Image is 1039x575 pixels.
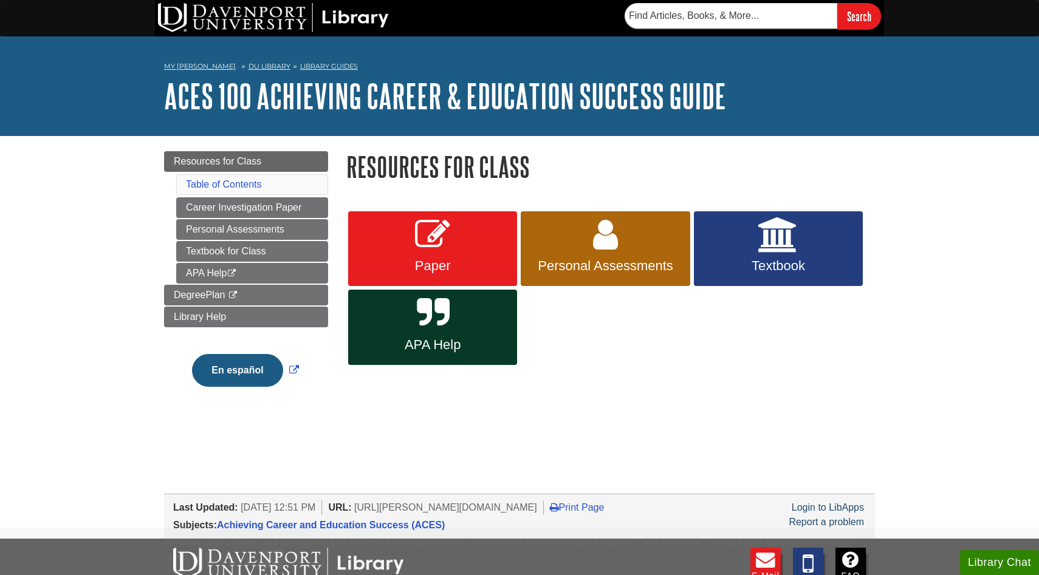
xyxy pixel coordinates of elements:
[176,197,328,218] a: Career Investigation Paper
[158,3,389,32] img: DU Library
[176,219,328,240] a: Personal Assessments
[186,179,262,189] a: Table of Contents
[550,502,605,512] a: Print Page
[174,156,261,166] span: Resources for Class
[176,241,328,262] a: Textbook for Class
[164,285,328,305] a: DegreePlan
[354,502,537,512] span: [URL][PERSON_NAME][DOMAIN_NAME]
[960,550,1039,575] button: Library Chat
[176,263,328,284] a: APA Help
[837,3,881,29] input: Search
[625,3,837,29] input: Find Articles, Books, & More...
[348,290,517,365] a: APA Help
[164,307,328,327] a: Library Help
[550,502,559,512] i: Print Page
[174,290,225,300] span: DegreePlan
[189,365,301,375] a: Link opens in new window
[625,3,881,29] form: Searches DU Library's articles, books, and more
[164,151,328,407] div: Guide Page Menu
[700,535,710,543] sup: TM
[703,258,854,274] span: Textbook
[241,502,315,512] span: [DATE] 12:51 PM
[204,553,252,563] a: Read More
[346,151,875,182] h1: Resources for Class
[530,258,681,274] span: Personal Assessments
[357,337,508,353] span: APA Help
[521,211,690,287] a: Personal Assessments
[164,61,236,72] a: My [PERSON_NAME]
[228,291,238,299] i: This link opens in a new window
[792,502,864,512] a: Login to LibApps
[173,502,238,512] span: Last Updated:
[694,211,863,287] a: Textbook
[164,58,875,78] nav: breadcrumb
[164,77,726,115] a: ACES 100 Achieving Career & Education Success Guide
[249,62,290,70] a: DU Library
[632,535,642,543] sup: TM
[173,520,217,530] span: Subjects:
[164,535,875,568] div: This site uses cookies and records your IP address for usage statistics. Additionally, we use Goo...
[357,258,508,274] span: Paper
[348,211,517,287] a: Paper
[328,502,351,512] span: URL:
[164,151,328,172] a: Resources for Class
[259,549,283,568] button: Close
[300,62,358,70] a: Library Guides
[174,311,226,322] span: Library Help
[227,270,237,277] i: This link opens in a new window
[789,517,864,527] a: Report a problem
[217,520,445,530] a: Achieving Career and Education Success (ACES)
[192,354,283,387] button: En español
